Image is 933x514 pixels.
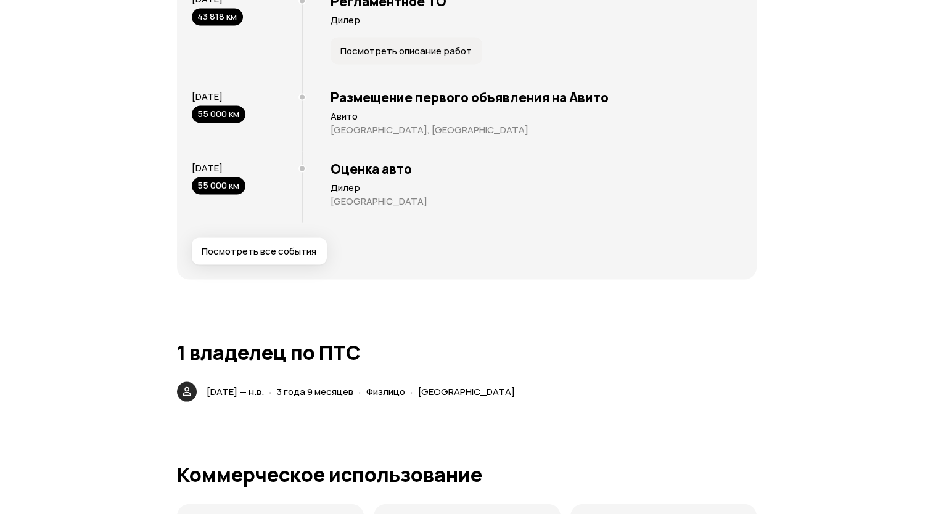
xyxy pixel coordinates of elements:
p: Авито [331,110,742,123]
button: Посмотреть все события [192,238,327,265]
p: [GEOGRAPHIC_DATA], [GEOGRAPHIC_DATA] [331,124,742,136]
span: [GEOGRAPHIC_DATA] [418,385,515,398]
span: Посмотреть все события [202,245,316,258]
div: 55 000 км [192,106,245,123]
p: [GEOGRAPHIC_DATA] [331,195,742,208]
h1: 1 владелец по ПТС [177,341,757,364]
span: [DATE] [192,161,223,174]
span: [DATE] [192,90,223,103]
div: 43 818 км [192,9,243,26]
h3: Оценка авто [331,161,742,177]
p: Дилер [331,14,742,27]
span: Физлицо [366,385,405,398]
span: 3 года 9 месяцев [277,385,353,398]
div: 55 000 км [192,177,245,195]
span: · [269,381,272,402]
span: [DATE] — н.в. [207,385,264,398]
h1: Коммерческое использование [177,463,757,486]
span: Посмотреть описание работ [340,45,472,57]
p: Дилер [331,182,742,194]
span: · [410,381,413,402]
button: Посмотреть описание работ [331,38,482,65]
h3: Размещение первого объявления на Авито [331,89,742,105]
span: · [358,381,361,402]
